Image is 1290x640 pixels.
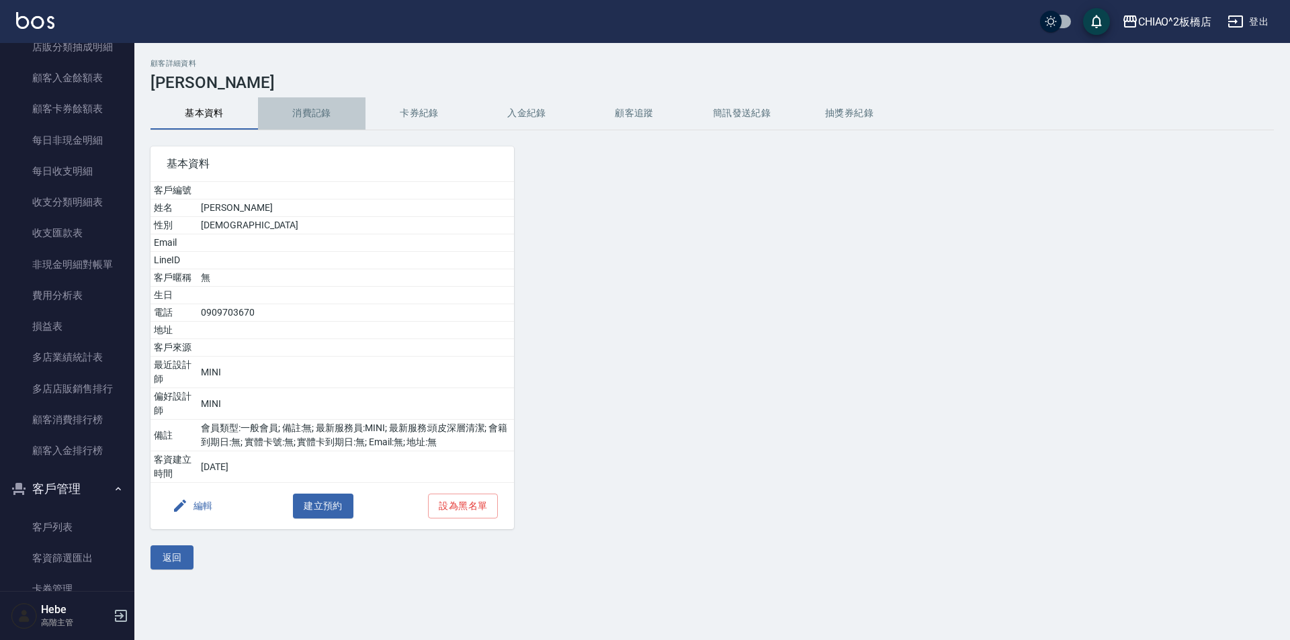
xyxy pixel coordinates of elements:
[150,252,198,269] td: LineID
[16,12,54,29] img: Logo
[5,249,129,280] a: 非現金明細對帳單
[150,322,198,339] td: 地址
[150,234,198,252] td: Email
[198,357,514,388] td: MINI
[198,199,514,217] td: [PERSON_NAME]
[150,97,258,130] button: 基本資料
[365,97,473,130] button: 卡券紀錄
[150,269,198,287] td: 客戶暱稱
[198,217,514,234] td: [DEMOGRAPHIC_DATA]
[150,304,198,322] td: 電話
[5,574,129,604] a: 卡券管理
[5,471,129,506] button: 客戶管理
[150,199,198,217] td: 姓名
[150,545,193,570] button: 返回
[198,420,514,451] td: 會員類型:一般會員; 備註:無; 最新服務員:MINI; 最新服務:頭皮深層清潔; 會籍到期日:無; 實體卡號:無; 實體卡到期日:無; Email:無; 地址:無
[5,512,129,543] a: 客戶列表
[293,494,353,518] button: 建立預約
[5,62,129,93] a: 顧客入金餘額表
[150,388,198,420] td: 偏好設計師
[1083,8,1110,35] button: save
[5,218,129,248] a: 收支匯款表
[150,59,1274,68] h2: 顧客詳細資料
[795,97,903,130] button: 抽獎券紀錄
[5,125,129,156] a: 每日非現金明細
[1222,9,1274,34] button: 登出
[150,451,198,483] td: 客資建立時間
[41,616,110,629] p: 高階主管
[5,93,129,124] a: 顧客卡券餘額表
[198,388,514,420] td: MINI
[5,311,129,342] a: 損益表
[198,269,514,287] td: 無
[41,603,110,616] h5: Hebe
[1117,8,1217,36] button: CHIAO^2板橋店
[150,182,198,199] td: 客戶編號
[580,97,688,130] button: 顧客追蹤
[150,287,198,304] td: 生日
[5,32,129,62] a: 店販分類抽成明細
[198,304,514,322] td: 0909703670
[473,97,580,130] button: 入金紀錄
[167,157,498,171] span: 基本資料
[1138,13,1212,30] div: CHIAO^2板橋店
[5,187,129,218] a: 收支分類明細表
[688,97,795,130] button: 簡訊發送紀錄
[150,73,1274,92] h3: [PERSON_NAME]
[150,217,198,234] td: 性別
[150,357,198,388] td: 最近設計師
[428,494,498,518] button: 設為黑名單
[5,543,129,574] a: 客資篩選匯出
[167,494,218,518] button: 編輯
[150,339,198,357] td: 客戶來源
[5,404,129,435] a: 顧客消費排行榜
[5,373,129,404] a: 多店店販銷售排行
[258,97,365,130] button: 消費記錄
[5,435,129,466] a: 顧客入金排行榜
[11,602,38,629] img: Person
[198,451,514,483] td: [DATE]
[5,280,129,311] a: 費用分析表
[5,342,129,373] a: 多店業績統計表
[150,420,198,451] td: 備註
[5,156,129,187] a: 每日收支明細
